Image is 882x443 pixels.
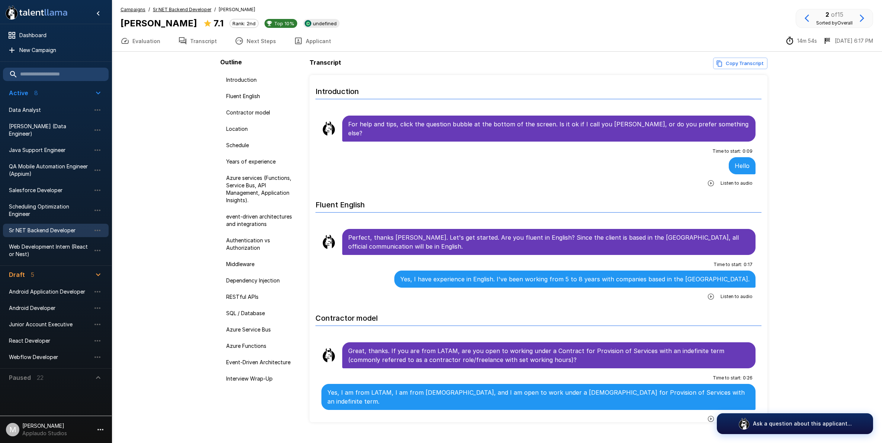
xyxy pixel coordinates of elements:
[735,161,750,170] p: Hello
[303,19,340,28] div: View profile in SmartRecruiters
[315,306,762,326] h6: Contractor model
[220,323,307,336] div: Azure Service Bus
[220,73,307,87] div: Introduction
[738,418,750,430] img: logo_glasses@2x.png
[226,213,301,228] span: event-driven architectures and integrations
[348,346,750,364] p: Great, thanks. If you are from LATAM, are you open to working under a Contract for Provision of S...
[220,122,307,136] div: Location
[220,90,307,103] div: Fluent English
[220,339,307,353] div: Azure Functions
[226,277,301,284] span: Dependency Injection
[285,30,340,51] button: Applicant
[310,20,340,26] span: undefined
[309,59,341,66] b: Transcript
[712,148,741,155] span: Time to start :
[226,261,301,268] span: Middleware
[305,20,311,27] img: smartrecruiters_logo.jpeg
[220,171,307,207] div: Azure services (Functions, Service Bus, API Management, Application Insights).
[753,420,852,427] p: Ask a question about this applicant...
[214,18,224,29] b: 7.1
[220,210,307,231] div: event-driven architectures and integrations
[823,36,873,45] div: The date and time when the interview was completed
[220,258,307,271] div: Middleware
[121,18,197,29] b: [PERSON_NAME]
[112,30,169,51] button: Evaluation
[315,80,762,99] h6: Introduction
[226,359,301,366] span: Event-Driven Architecture
[321,235,336,249] img: llama_clean.png
[220,274,307,287] div: Dependency Injection
[214,6,216,13] span: /
[226,174,301,204] span: Azure services (Functions, Service Bus, API Management, Application Insights).
[169,30,226,51] button: Transcript
[153,7,211,12] u: Sr NET Backend Developer
[713,374,741,382] span: Time to start :
[721,180,753,187] span: Listen to audio
[219,6,255,13] span: [PERSON_NAME]
[721,293,753,300] span: Listen to audio
[825,11,829,18] b: 2
[220,290,307,304] div: RESTful APIs
[220,106,307,119] div: Contractor model
[400,275,750,284] p: Yes, I have experience in English. I've been working from 5 to 8 years with companies based in th...
[321,348,336,363] img: llama_clean.png
[226,93,301,100] span: Fluent English
[226,342,301,350] span: Azure Functions
[321,121,336,136] img: llama_clean.png
[121,7,145,12] u: Campaigns
[315,193,762,213] h6: Fluent English
[220,356,307,369] div: Event-Driven Architecture
[148,6,150,13] span: /
[226,237,301,252] span: Authentication vs Authorization
[226,293,301,301] span: RESTful APIs
[713,58,767,69] button: Copy transcript
[226,76,301,84] span: Introduction
[831,11,843,18] span: of 15
[226,125,301,133] span: Location
[226,375,301,382] span: Interview Wrap-Up
[220,307,307,320] div: SQL / Database
[220,234,307,255] div: Authentication vs Authorization
[220,58,242,66] b: Outline
[348,233,750,251] p: Perfect, thanks [PERSON_NAME]. Let's get started. Are you fluent in English? Since the client is ...
[230,20,258,26] span: Rank: 2nd
[220,372,307,385] div: Interview Wrap-Up
[220,155,307,168] div: Years of experience
[785,36,817,45] div: The time between starting and completing the interview
[743,374,753,382] span: 0 : 26
[226,109,301,116] span: Contractor model
[220,139,307,152] div: Schedule
[327,388,750,406] p: Yes, I am from LATAM, I am from [DEMOGRAPHIC_DATA], and I am open to work under a [DEMOGRAPHIC_DA...
[348,120,750,138] p: For help and tips, click the question bubble at the bottom of the screen. Is it ok if I call you ...
[713,261,742,268] span: Time to start :
[226,30,285,51] button: Next Steps
[816,20,853,26] span: Sorted by Overall
[226,326,301,333] span: Azure Service Bus
[797,37,817,45] p: 14m 54s
[744,261,753,268] span: 0 : 17
[226,310,301,317] span: SQL / Database
[226,142,301,149] span: Schedule
[743,148,753,155] span: 0 : 09
[835,37,873,45] p: [DATE] 6:17 PM
[717,413,873,434] button: Ask a question about this applicant...
[271,20,297,26] span: Top 10%
[226,158,301,165] span: Years of experience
